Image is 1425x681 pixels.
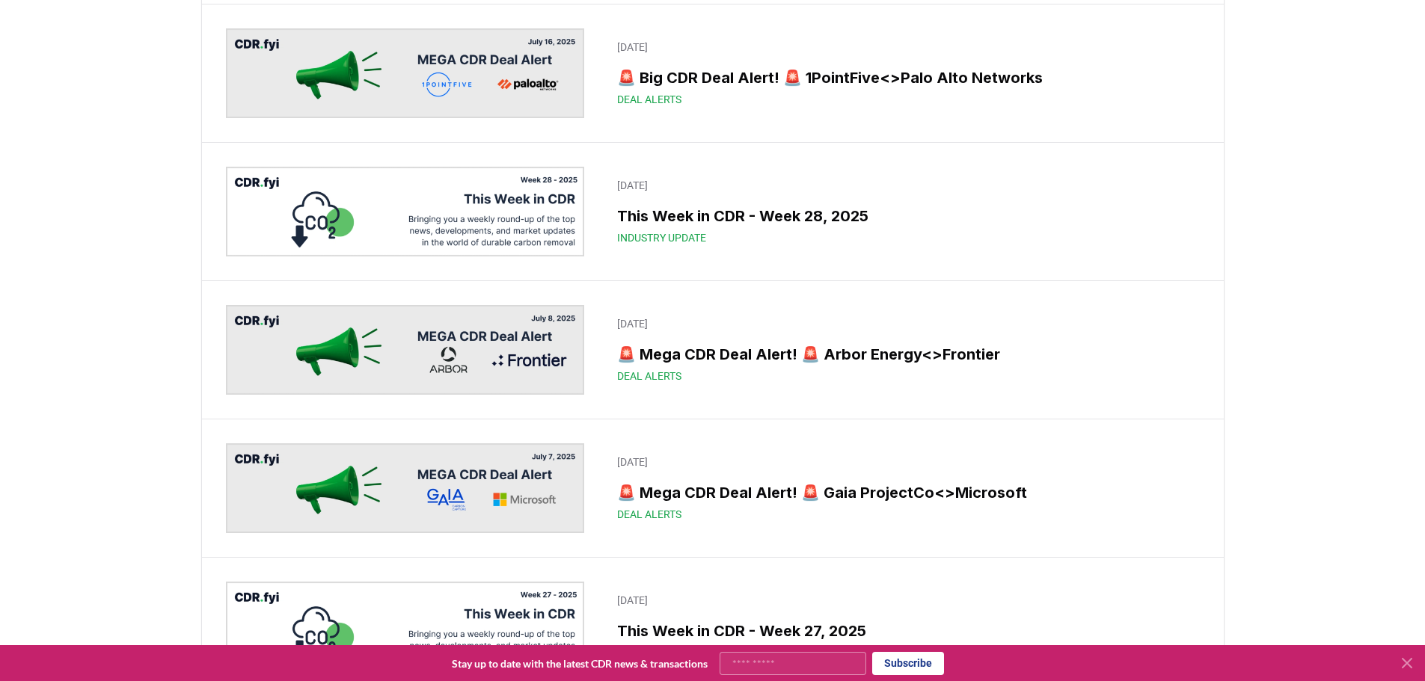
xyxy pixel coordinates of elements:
img: This Week in CDR - Week 28, 2025 blog post image [226,167,585,256]
span: Industry Update [617,230,706,245]
p: [DATE] [617,40,1190,55]
h3: This Week in CDR - Week 27, 2025 [617,620,1190,642]
h3: This Week in CDR - Week 28, 2025 [617,205,1190,227]
img: 🚨 Big CDR Deal Alert! 🚨 1PointFive<>Palo Alto Networks blog post image [226,28,585,118]
h3: 🚨 Mega CDR Deal Alert! 🚨 Arbor Energy<>Frontier [617,343,1190,366]
a: [DATE]🚨 Mega CDR Deal Alert! 🚨 Gaia ProjectCo<>MicrosoftDeal Alerts [608,446,1199,531]
img: 🚨 Mega CDR Deal Alert! 🚨 Arbor Energy<>Frontier blog post image [226,305,585,395]
a: [DATE]This Week in CDR - Week 28, 2025Industry Update [608,169,1199,254]
img: 🚨 Mega CDR Deal Alert! 🚨 Gaia ProjectCo<>Microsoft blog post image [226,443,585,533]
a: [DATE]This Week in CDR - Week 27, 2025Industry Update [608,584,1199,669]
a: [DATE]🚨 Big CDR Deal Alert! 🚨 1PointFive<>Palo Alto NetworksDeal Alerts [608,31,1199,116]
span: Deal Alerts [617,369,681,383]
a: [DATE]🚨 Mega CDR Deal Alert! 🚨 Arbor Energy<>FrontierDeal Alerts [608,307,1199,392]
p: [DATE] [617,178,1190,193]
img: This Week in CDR - Week 27, 2025 blog post image [226,582,585,671]
h3: 🚨 Big CDR Deal Alert! 🚨 1PointFive<>Palo Alto Networks [617,67,1190,89]
p: [DATE] [617,454,1190,469]
span: Deal Alerts [617,92,681,107]
span: Deal Alerts [617,507,681,522]
h3: 🚨 Mega CDR Deal Alert! 🚨 Gaia ProjectCo<>Microsoft [617,481,1190,504]
p: [DATE] [617,316,1190,331]
p: [DATE] [617,593,1190,608]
